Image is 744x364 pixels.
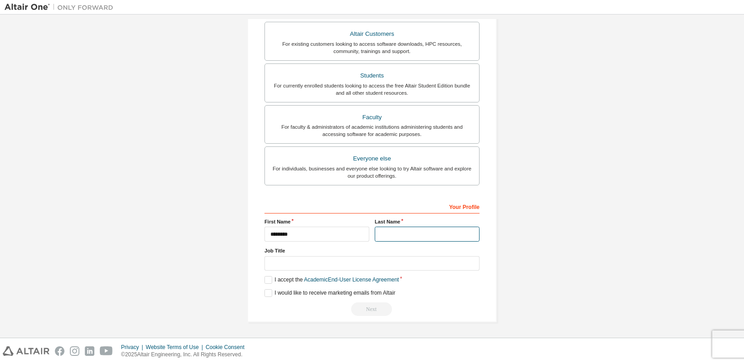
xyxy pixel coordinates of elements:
a: Academic End-User License Agreement [304,277,399,283]
div: Faculty [270,111,474,124]
div: Read and acccept EULA to continue [264,302,480,316]
label: First Name [264,218,369,225]
p: © 2025 Altair Engineering, Inc. All Rights Reserved. [121,351,250,359]
div: Privacy [121,344,146,351]
img: linkedin.svg [85,346,94,356]
label: Job Title [264,247,480,254]
img: Altair One [5,3,118,12]
img: facebook.svg [55,346,64,356]
div: For currently enrolled students looking to access the free Altair Student Edition bundle and all ... [270,82,474,97]
div: Altair Customers [270,28,474,40]
div: Students [270,69,474,82]
img: altair_logo.svg [3,346,49,356]
label: I accept the [264,276,399,284]
div: Cookie Consent [206,344,250,351]
label: Last Name [375,218,480,225]
div: For individuals, businesses and everyone else looking to try Altair software and explore our prod... [270,165,474,180]
div: For faculty & administrators of academic institutions administering students and accessing softwa... [270,123,474,138]
div: Your Profile [264,199,480,214]
img: youtube.svg [100,346,113,356]
div: For existing customers looking to access software downloads, HPC resources, community, trainings ... [270,40,474,55]
img: instagram.svg [70,346,79,356]
div: Website Terms of Use [146,344,206,351]
div: Everyone else [270,152,474,165]
label: I would like to receive marketing emails from Altair [264,289,395,297]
